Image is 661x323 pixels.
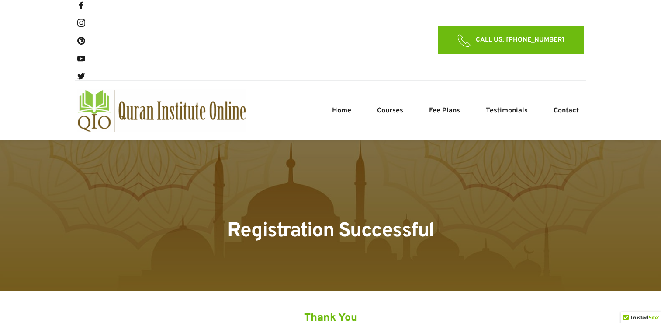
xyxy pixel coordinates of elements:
[554,105,579,116] span: Contact
[438,26,584,54] a: CALL US: [PHONE_NUMBER]
[227,218,434,244] span: Registration Successful
[486,105,528,116] span: Testimonials
[551,105,581,116] a: Contact
[77,89,246,132] a: quran-institute-online-australia
[330,105,353,116] a: Home
[375,105,405,116] a: Courses
[484,105,530,116] a: Testimonials
[332,105,351,116] span: Home
[429,105,460,116] span: Fee Plans
[427,105,462,116] a: Fee Plans
[476,35,564,46] span: CALL US: [PHONE_NUMBER]
[377,105,403,116] span: Courses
